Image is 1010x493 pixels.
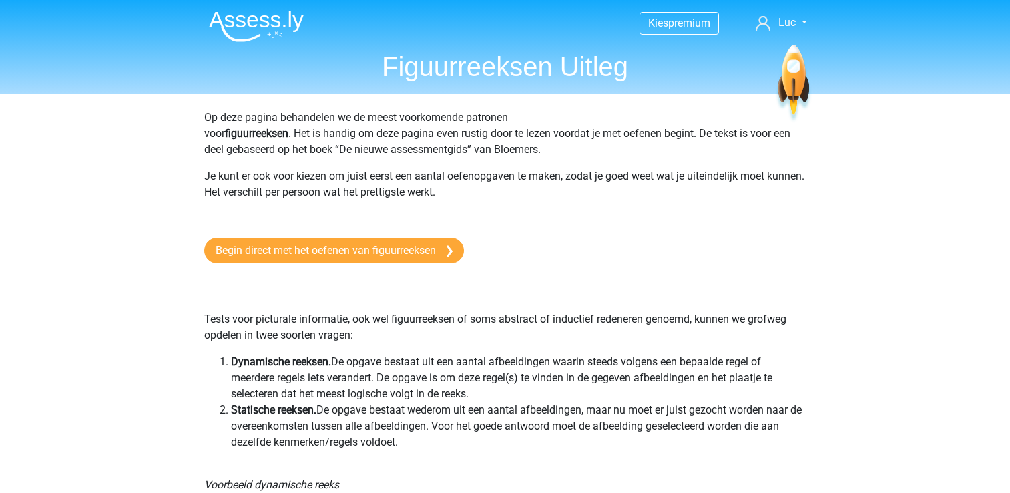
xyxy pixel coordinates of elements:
li: De opgave bestaat uit een aantal afbeeldingen waarin steeds volgens een bepaalde regel of meerder... [231,354,806,402]
p: Tests voor picturale informatie, ook wel figuurreeksen of soms abstract of inductief redeneren ge... [204,279,806,343]
a: Luc [750,15,812,31]
b: figuurreeksen [225,127,288,140]
b: Dynamische reeksen. [231,355,331,368]
li: De opgave bestaat wederom uit een aantal afbeeldingen, maar nu moet er juist gezocht worden naar ... [231,402,806,450]
i: Voorbeeld dynamische reeks [204,478,339,491]
img: arrow-right.e5bd35279c78.svg [447,245,453,257]
img: Assessly [209,11,304,42]
a: Kiespremium [640,14,718,32]
span: Kies [648,17,668,29]
p: Je kunt er ook voor kiezen om juist eerst een aantal oefenopgaven te maken, zodat je goed weet wa... [204,168,806,216]
span: premium [668,17,710,29]
img: spaceship.7d73109d6933.svg [775,45,812,123]
a: Begin direct met het oefenen van figuurreeksen [204,238,464,263]
b: Statische reeksen. [231,403,316,416]
span: Luc [778,16,796,29]
h1: Figuurreeksen Uitleg [198,51,812,83]
p: Op deze pagina behandelen we de meest voorkomende patronen voor . Het is handig om deze pagina ev... [204,110,806,158]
